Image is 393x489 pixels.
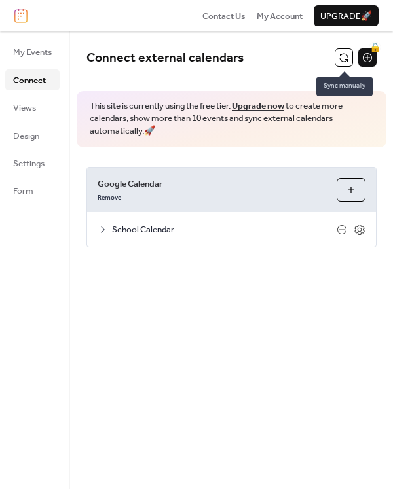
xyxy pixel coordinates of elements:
[5,41,60,62] a: My Events
[98,194,121,203] span: Remove
[5,69,60,90] a: Connect
[13,74,46,87] span: Connect
[90,100,373,137] span: This site is currently using the free tier. to create more calendars, show more than 10 events an...
[320,10,372,23] span: Upgrade 🚀
[314,5,379,26] button: Upgrade🚀
[13,101,36,115] span: Views
[5,125,60,146] a: Design
[13,157,45,170] span: Settings
[257,10,303,23] span: My Account
[202,10,246,23] span: Contact Us
[112,223,337,236] span: School Calendar
[5,153,60,173] a: Settings
[13,130,39,143] span: Design
[13,46,52,59] span: My Events
[86,46,244,70] span: Connect external calendars
[5,97,60,118] a: Views
[5,180,60,201] a: Form
[98,177,326,190] span: Google Calendar
[316,77,373,96] span: Sync manually
[13,185,33,198] span: Form
[202,9,246,22] a: Contact Us
[232,98,284,115] a: Upgrade now
[257,9,303,22] a: My Account
[14,9,28,23] img: logo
